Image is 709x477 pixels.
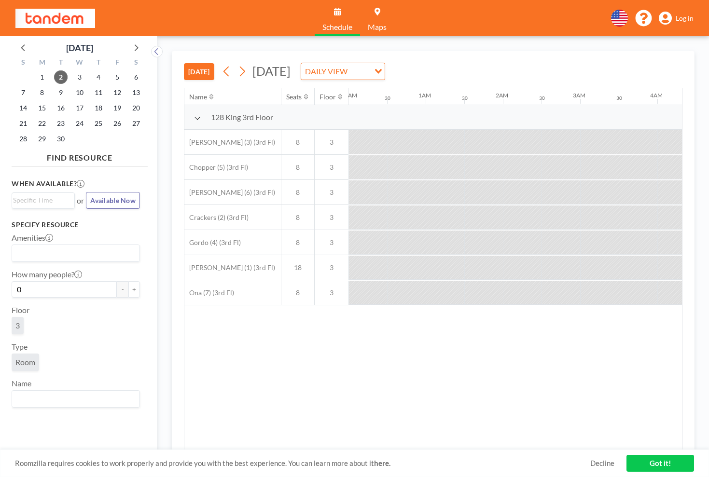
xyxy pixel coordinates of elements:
span: Saturday, September 6, 2025 [129,70,143,84]
div: Name [189,93,207,101]
span: Saturday, September 27, 2025 [129,117,143,130]
img: organization-logo [15,9,95,28]
span: Gordo (4) (3rd Fl) [184,238,241,247]
input: Search for option [13,247,134,259]
span: Tuesday, September 30, 2025 [54,132,68,146]
span: Wednesday, September 17, 2025 [73,101,86,115]
span: 3 [315,263,348,272]
span: Wednesday, September 3, 2025 [73,70,86,84]
div: 12AM [341,92,357,99]
input: Search for option [350,65,369,78]
span: Tuesday, September 23, 2025 [54,117,68,130]
span: Friday, September 12, 2025 [111,86,124,99]
h3: Specify resource [12,220,140,229]
button: - [117,281,128,298]
label: How many people? [12,270,82,279]
span: Roomzilla requires cookies to work properly and provide you with the best experience. You can lea... [15,459,590,468]
div: F [108,57,126,69]
span: Saturday, September 20, 2025 [129,101,143,115]
span: [PERSON_NAME] (1) (3rd Fl) [184,263,275,272]
h4: FIND RESOURCE [12,149,148,163]
span: 8 [281,213,314,222]
div: W [70,57,89,69]
span: Ona (7) (3rd Fl) [184,288,234,297]
span: Thursday, September 11, 2025 [92,86,105,99]
div: S [14,57,33,69]
label: Floor [12,305,29,315]
a: here. [374,459,390,467]
div: 30 [616,95,622,101]
span: Thursday, September 18, 2025 [92,101,105,115]
span: Friday, September 19, 2025 [111,101,124,115]
span: [PERSON_NAME] (6) (3rd Fl) [184,188,275,197]
input: Search for option [13,195,69,205]
span: Tuesday, September 16, 2025 [54,101,68,115]
span: Wednesday, September 10, 2025 [73,86,86,99]
span: or [77,196,84,205]
div: Seats [286,93,302,101]
div: 1AM [418,92,431,99]
span: 3 [315,163,348,172]
span: 3 [15,321,20,330]
span: Tuesday, September 2, 2025 [54,70,68,84]
div: Search for option [12,391,139,407]
div: 30 [385,95,390,101]
span: Monday, September 8, 2025 [35,86,49,99]
button: [DATE] [184,63,214,80]
span: Chopper (5) (3rd Fl) [184,163,248,172]
span: 8 [281,288,314,297]
span: Sunday, September 28, 2025 [16,132,30,146]
span: Room [15,357,35,367]
div: Search for option [12,193,74,207]
label: Name [12,379,31,388]
span: Schedule [322,23,352,31]
span: 18 [281,263,314,272]
span: 8 [281,163,314,172]
div: Floor [320,93,336,101]
span: Thursday, September 4, 2025 [92,70,105,84]
div: T [52,57,70,69]
span: 8 [281,138,314,147]
span: Monday, September 1, 2025 [35,70,49,84]
div: 3AM [573,92,585,99]
label: Type [12,342,28,352]
span: 3 [315,188,348,197]
div: Search for option [301,63,385,80]
div: 4AM [650,92,663,99]
div: [DATE] [66,41,93,55]
span: Sunday, September 7, 2025 [16,86,30,99]
div: 2AM [496,92,508,99]
span: [DATE] [252,64,291,78]
input: Search for option [13,393,134,405]
button: + [128,281,140,298]
span: Wednesday, September 24, 2025 [73,117,86,130]
span: Maps [368,23,387,31]
span: Tuesday, September 9, 2025 [54,86,68,99]
a: Decline [590,459,614,468]
span: 128 King 3rd Floor [211,112,273,122]
span: Sunday, September 14, 2025 [16,101,30,115]
span: 3 [315,213,348,222]
span: Friday, September 5, 2025 [111,70,124,84]
span: Monday, September 22, 2025 [35,117,49,130]
div: M [33,57,52,69]
span: 3 [315,238,348,247]
span: [PERSON_NAME] (3) (3rd Fl) [184,138,275,147]
span: Available Now [90,196,136,204]
div: Search for option [12,245,139,261]
span: Log in [676,14,694,23]
span: 8 [281,188,314,197]
span: DAILY VIEW [303,65,349,78]
span: Crackers (2) (3rd Fl) [184,213,249,222]
span: Thursday, September 25, 2025 [92,117,105,130]
div: T [89,57,108,69]
span: Sunday, September 21, 2025 [16,117,30,130]
a: Log in [659,12,694,25]
span: 8 [281,238,314,247]
div: S [126,57,145,69]
span: Saturday, September 13, 2025 [129,86,143,99]
button: Available Now [86,192,140,209]
span: Monday, September 15, 2025 [35,101,49,115]
span: 3 [315,138,348,147]
div: 30 [462,95,468,101]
